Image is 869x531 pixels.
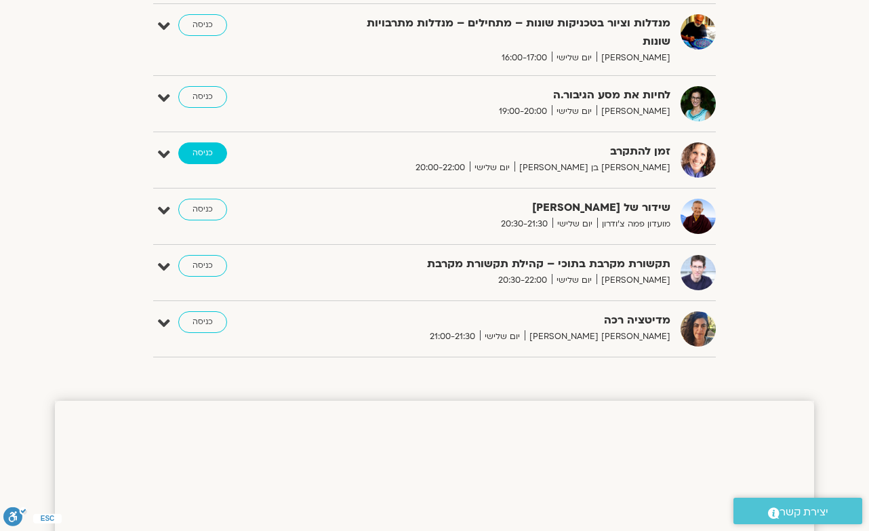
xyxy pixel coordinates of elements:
strong: שידור של [PERSON_NAME] [338,199,670,217]
span: יום שלישי [552,273,597,288]
strong: מדיטציה רכה [338,311,670,330]
a: יצירת קשר [733,498,862,524]
span: יום שלישי [470,161,514,175]
span: 20:30-21:30 [496,217,552,231]
span: [PERSON_NAME] [597,273,670,288]
a: כניסה [178,142,227,164]
span: יום שלישי [552,217,597,231]
a: כניסה [178,86,227,108]
span: יום שלישי [552,104,597,119]
span: [PERSON_NAME] [PERSON_NAME] [525,330,670,344]
span: יום שלישי [480,330,525,344]
a: כניסה [178,255,227,277]
span: 21:00-21:30 [425,330,480,344]
span: 20:00-22:00 [411,161,470,175]
strong: זמן להתקרב [338,142,670,161]
strong: תקשורת מקרבת בתוכי – קהילת תקשורת מקרבת [338,255,670,273]
span: [PERSON_NAME] [597,104,670,119]
strong: מנדלות וציור בטכניקות שונות – מתחילים – מנדלות מתרבויות שונות [338,14,670,51]
span: [PERSON_NAME] בן [PERSON_NAME] [514,161,670,175]
a: כניסה [178,311,227,333]
span: יצירת קשר [780,503,828,522]
a: כניסה [178,14,227,36]
span: 19:00-20:00 [494,104,552,119]
span: יום שלישי [552,51,597,65]
span: 16:00-17:00 [497,51,552,65]
span: [PERSON_NAME] [597,51,670,65]
span: מועדון פמה צ'ודרון [597,217,670,231]
span: 20:30-22:00 [493,273,552,288]
a: כניסה [178,199,227,220]
strong: לחיות את מסע הגיבור.ה [338,86,670,104]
